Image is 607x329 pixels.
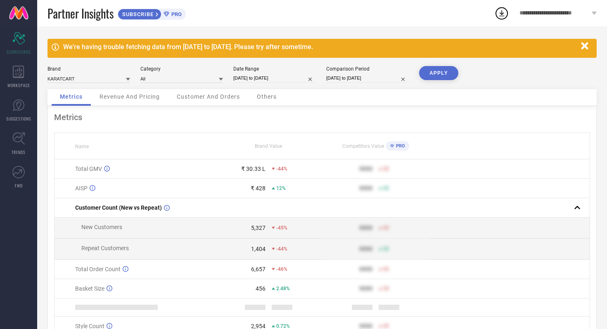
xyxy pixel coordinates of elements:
div: 456 [256,285,266,292]
span: Competitors Value [342,143,384,149]
span: SCORECARDS [7,49,31,55]
div: Comparison Period [326,66,409,72]
span: 0.72% [276,323,290,329]
span: Revenue And Pricing [100,93,160,100]
button: APPLY [419,66,458,80]
span: Others [257,93,277,100]
span: -46% [276,266,287,272]
span: -44% [276,246,287,252]
span: 50 [383,286,389,291]
a: SUBSCRIBEPRO [118,7,186,20]
div: Metrics [54,112,590,122]
span: PRO [394,143,405,149]
span: 12% [276,185,286,191]
div: 9999 [359,185,372,192]
div: 6,657 [251,266,266,272]
span: SUGGESTIONS [6,116,31,122]
span: FWD [15,182,23,189]
div: 9999 [359,166,372,172]
div: Date Range [233,66,316,72]
div: ₹ 428 [251,185,266,192]
div: ₹ 30.33 L [241,166,266,172]
span: New Customers [81,224,122,230]
span: -44% [276,166,287,172]
div: Open download list [494,6,509,21]
span: 50 [383,266,389,272]
span: Customer Count (New vs Repeat) [75,204,162,211]
span: SUBSCRIBE [118,11,156,17]
span: Name [75,144,89,149]
span: TRENDS [12,149,26,155]
span: -45% [276,225,287,231]
span: Customer And Orders [177,93,240,100]
span: Basket Size [75,285,104,292]
span: Repeat Customers [81,245,129,251]
div: 9999 [359,246,372,252]
span: Brand Value [255,143,282,149]
div: 9999 [359,285,372,292]
span: 50 [383,323,389,329]
div: 9999 [359,225,372,231]
span: Total GMV [75,166,102,172]
span: 50 [383,225,389,231]
span: Total Order Count [75,266,121,272]
span: 50 [383,246,389,252]
span: 2.48% [276,286,290,291]
div: Brand [47,66,130,72]
span: Partner Insights [47,5,114,22]
span: PRO [169,11,182,17]
span: Metrics [60,93,83,100]
div: We're having trouble fetching data from [DATE] to [DATE]. Please try after sometime. [63,43,577,51]
span: AISP [75,185,88,192]
span: 50 [383,185,389,191]
div: 5,327 [251,225,266,231]
input: Select date range [233,74,316,83]
span: WORKSPACE [7,82,30,88]
div: 9999 [359,266,372,272]
input: Select comparison period [326,74,409,83]
span: 50 [383,166,389,172]
div: Category [140,66,223,72]
div: 1,404 [251,246,266,252]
